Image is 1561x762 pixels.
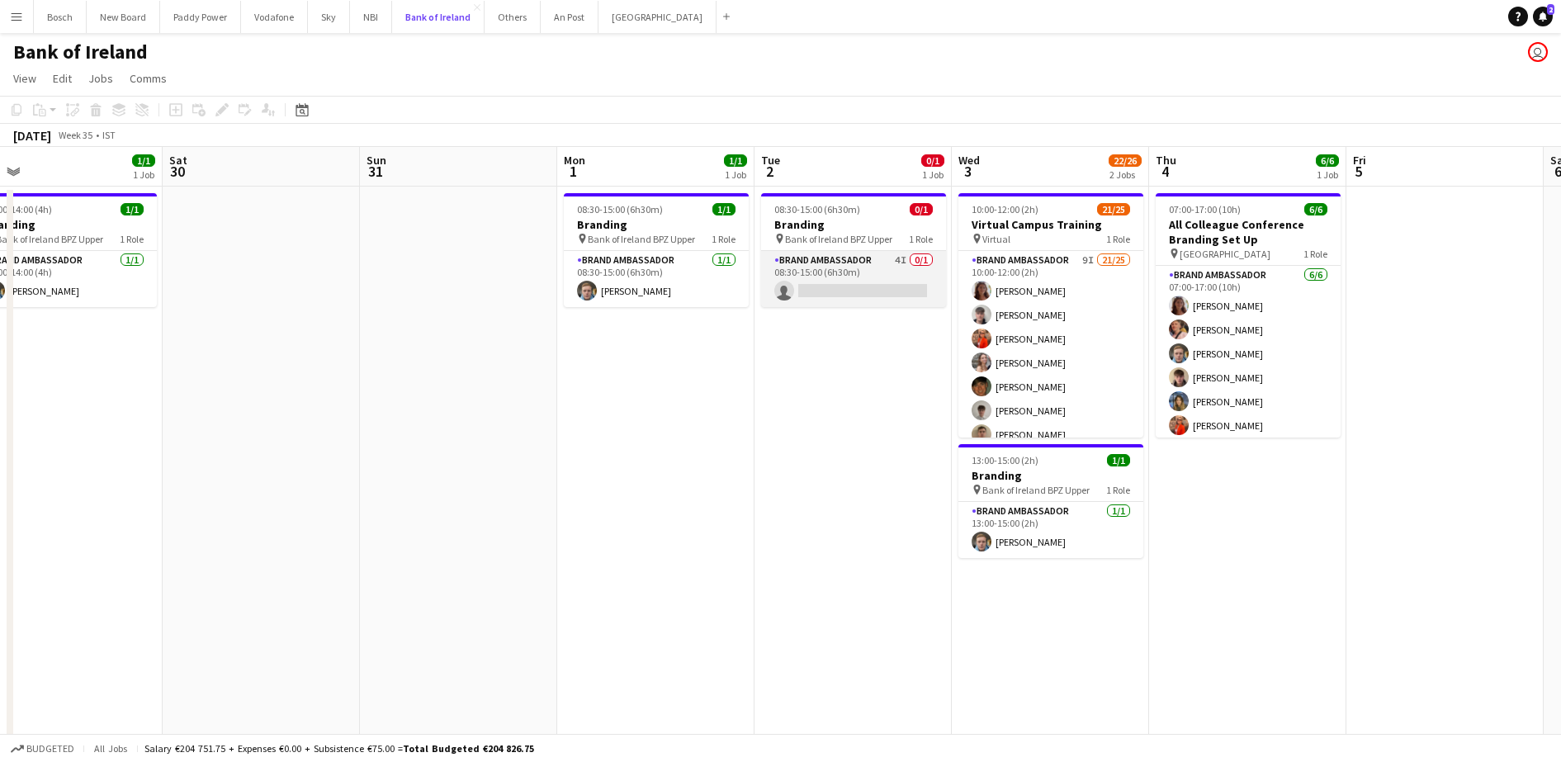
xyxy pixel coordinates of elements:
[102,129,116,141] div: IST
[87,1,160,33] button: New Board
[403,742,534,755] span: Total Budgeted €204 826.75
[922,168,944,181] div: 1 Job
[1317,168,1338,181] div: 1 Job
[541,1,598,33] button: An Post
[958,502,1143,558] app-card-role: Brand Ambassador1/113:00-15:00 (2h)[PERSON_NAME]
[1107,454,1130,466] span: 1/1
[1169,203,1241,215] span: 07:00-17:00 (10h)
[910,203,933,215] span: 0/1
[7,68,43,89] a: View
[1109,154,1142,167] span: 22/26
[82,68,120,89] a: Jobs
[598,1,717,33] button: [GEOGRAPHIC_DATA]
[958,193,1143,438] app-job-card: 10:00-12:00 (2h)21/25Virtual Campus Training Virtual1 RoleBrand Ambassador9I21/2510:00-12:00 (2h)...
[1097,203,1130,215] span: 21/25
[121,203,144,215] span: 1/1
[1547,4,1554,15] span: 2
[1180,248,1270,260] span: [GEOGRAPHIC_DATA]
[34,1,87,33] button: Bosch
[921,154,944,167] span: 0/1
[54,129,96,141] span: Week 35
[1353,153,1366,168] span: Fri
[564,193,749,307] app-job-card: 08:30-15:00 (6h30m)1/1Branding Bank of Ireland BPZ Upper1 RoleBrand Ambassador1/108:30-15:00 (6h3...
[982,484,1090,496] span: Bank of Ireland BPZ Upper
[13,40,148,64] h1: Bank of Ireland
[956,162,980,181] span: 3
[588,233,695,245] span: Bank of Ireland BPZ Upper
[1156,266,1341,442] app-card-role: Brand Ambassador6/607:00-17:00 (10h)[PERSON_NAME][PERSON_NAME][PERSON_NAME][PERSON_NAME][PERSON_N...
[1109,168,1141,181] div: 2 Jobs
[1316,154,1339,167] span: 6/6
[982,233,1010,245] span: Virtual
[725,168,746,181] div: 1 Job
[774,203,860,215] span: 08:30-15:00 (6h30m)
[1106,484,1130,496] span: 1 Role
[53,71,72,86] span: Edit
[169,153,187,168] span: Sat
[958,217,1143,232] h3: Virtual Campus Training
[241,1,308,33] button: Vodafone
[367,153,386,168] span: Sun
[972,454,1038,466] span: 13:00-15:00 (2h)
[761,193,946,307] app-job-card: 08:30-15:00 (6h30m)0/1Branding Bank of Ireland BPZ Upper1 RoleBrand Ambassador4I0/108:30-15:00 (6...
[13,71,36,86] span: View
[350,1,392,33] button: NBI
[759,162,780,181] span: 2
[1351,162,1366,181] span: 5
[1304,203,1327,215] span: 6/6
[130,71,167,86] span: Comms
[46,68,78,89] a: Edit
[958,444,1143,558] app-job-card: 13:00-15:00 (2h)1/1Branding Bank of Ireland BPZ Upper1 RoleBrand Ambassador1/113:00-15:00 (2h)[PE...
[364,162,386,181] span: 31
[1106,233,1130,245] span: 1 Role
[123,68,173,89] a: Comms
[1533,7,1553,26] a: 2
[1156,193,1341,438] app-job-card: 07:00-17:00 (10h)6/6All Colleague Conference Branding Set Up [GEOGRAPHIC_DATA]1 RoleBrand Ambassa...
[761,217,946,232] h3: Branding
[1156,217,1341,247] h3: All Colleague Conference Branding Set Up
[958,153,980,168] span: Wed
[761,251,946,307] app-card-role: Brand Ambassador4I0/108:30-15:00 (6h30m)
[564,251,749,307] app-card-role: Brand Ambassador1/108:30-15:00 (6h30m)[PERSON_NAME]
[972,203,1038,215] span: 10:00-12:00 (2h)
[26,743,74,755] span: Budgeted
[1303,248,1327,260] span: 1 Role
[561,162,585,181] span: 1
[392,1,485,33] button: Bank of Ireland
[761,153,780,168] span: Tue
[564,153,585,168] span: Mon
[1153,162,1176,181] span: 4
[1156,153,1176,168] span: Thu
[132,154,155,167] span: 1/1
[785,233,892,245] span: Bank of Ireland BPZ Upper
[712,203,736,215] span: 1/1
[8,740,77,758] button: Budgeted
[88,71,113,86] span: Jobs
[1528,42,1548,62] app-user-avatar: Katie Shovlin
[564,217,749,232] h3: Branding
[577,203,663,215] span: 08:30-15:00 (6h30m)
[909,233,933,245] span: 1 Role
[13,127,51,144] div: [DATE]
[120,233,144,245] span: 1 Role
[958,468,1143,483] h3: Branding
[144,742,534,755] div: Salary €204 751.75 + Expenses €0.00 + Subsistence €75.00 =
[724,154,747,167] span: 1/1
[167,162,187,181] span: 30
[91,742,130,755] span: All jobs
[308,1,350,33] button: Sky
[485,1,541,33] button: Others
[133,168,154,181] div: 1 Job
[160,1,241,33] button: Paddy Power
[712,233,736,245] span: 1 Role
